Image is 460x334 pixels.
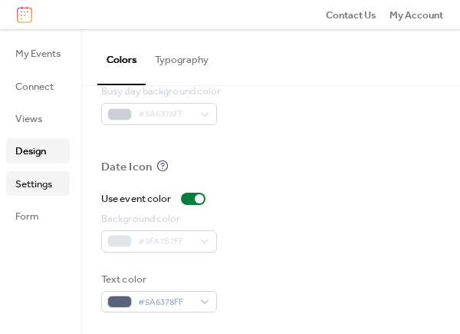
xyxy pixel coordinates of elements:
[15,177,52,192] span: Settings
[6,138,70,163] a: Design
[101,84,222,99] div: Busy day background color
[6,74,70,98] a: Connect
[15,111,42,127] span: Views
[15,144,46,159] span: Design
[101,160,152,175] div: Date Icon
[15,46,61,61] span: My Events
[326,8,376,23] span: Contact Us
[6,203,70,228] a: Form
[101,211,214,227] div: Background color
[17,6,32,23] img: logo
[6,171,70,196] a: Settings
[6,41,70,65] a: My Events
[389,8,443,23] span: My Account
[97,29,146,84] button: Colors
[15,79,54,94] span: Connect
[146,29,218,83] button: Typography
[138,295,192,310] span: #5A6378FF
[101,191,172,207] div: Use event color
[326,7,376,22] a: Contact Us
[101,272,214,287] div: Text color
[6,106,70,131] a: Views
[389,7,443,22] a: My Account
[15,209,39,224] span: Form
